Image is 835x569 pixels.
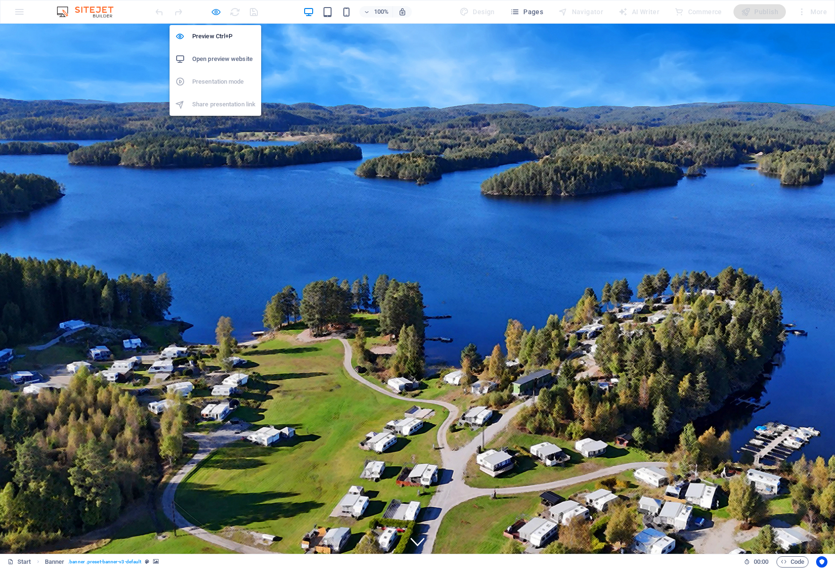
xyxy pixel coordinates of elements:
[192,53,256,65] h6: Open preview website
[153,559,159,564] i: This element contains a background
[192,31,256,42] h6: Preview Ctrl+P
[374,6,389,17] h6: 100%
[781,556,804,568] span: Code
[359,6,393,17] button: 100%
[744,556,769,568] h6: Session time
[145,559,149,564] i: This element is a customizable preset
[45,556,65,568] span: Click to select. Double-click to edit
[754,556,768,568] span: 00 00
[776,556,809,568] button: Code
[45,556,159,568] nav: breadcrumb
[456,4,499,19] div: Design (Ctrl+Alt+Y)
[398,8,407,16] i: On resize automatically adjust zoom level to fit chosen device.
[68,556,141,568] span: . banner .preset-banner-v3-default
[506,4,547,19] button: Pages
[760,558,762,565] span: :
[54,6,125,17] img: Editor Logo
[8,556,31,568] a: Click to cancel selection. Double-click to open Pages
[510,7,543,17] span: Pages
[816,556,827,568] button: Usercentrics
